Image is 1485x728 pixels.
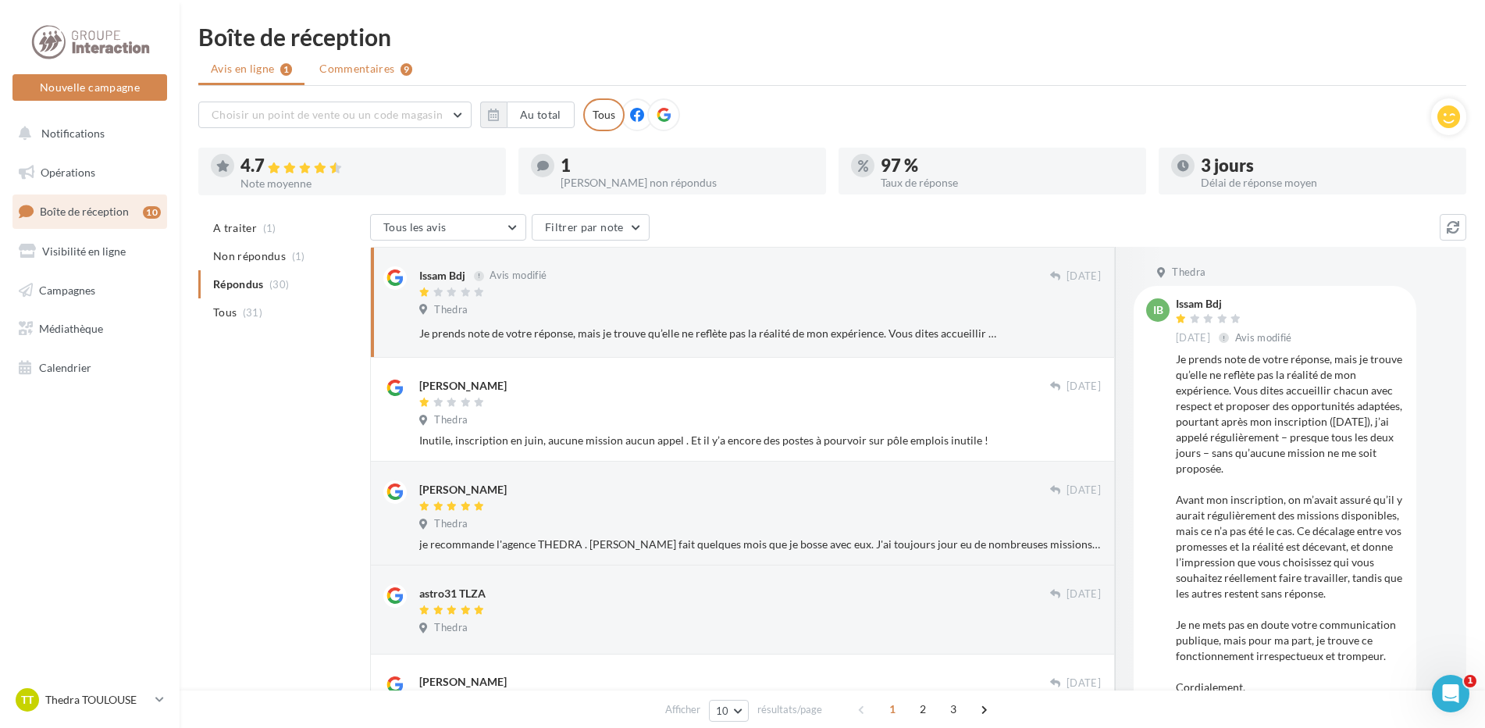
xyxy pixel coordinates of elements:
button: Notifications [9,117,164,150]
span: Thedra [434,621,468,635]
div: 3 jours [1201,157,1454,174]
span: [DATE] [1067,676,1101,691]
span: 10 [716,705,729,717]
div: je recommande l'agence THEDRA . [PERSON_NAME] fait quelques mois que je bosse avec eux. J'ai touj... [419,537,1101,552]
span: Thedra [434,413,468,427]
div: [PERSON_NAME] [419,674,507,690]
div: Note moyenne [240,178,493,189]
span: Tous les avis [383,220,447,234]
a: Boîte de réception10 [9,194,170,228]
div: 1 [561,157,814,174]
span: (1) [292,250,305,262]
span: (1) [263,222,276,234]
a: Campagnes [9,274,170,307]
span: TT [21,692,34,708]
span: [DATE] [1067,587,1101,601]
button: Au total [507,102,575,128]
span: Thedra [434,517,468,531]
span: Notifications [41,127,105,140]
span: A traiter [213,220,257,236]
button: Tous les avis [370,214,526,241]
span: Opérations [41,166,95,179]
span: Avis modifié [490,269,547,282]
span: Visibilité en ligne [42,244,126,258]
a: Opérations [9,156,170,189]
span: Non répondus [213,248,286,264]
span: Thedra [1172,266,1205,280]
span: IB [1153,302,1163,318]
div: 9 [401,63,412,76]
button: Choisir un point de vente ou un code magasin [198,102,472,128]
span: [DATE] [1067,380,1101,394]
span: Médiathèque [39,322,103,335]
span: Avis modifié [1235,331,1292,344]
span: [DATE] [1067,484,1101,498]
span: (31) [243,306,262,319]
button: Au total [480,102,575,128]
button: 10 [709,700,749,722]
span: [DATE] [1176,331,1210,345]
div: Issam Bdj [1176,298,1295,309]
div: 97 % [881,157,1134,174]
span: Choisir un point de vente ou un code magasin [212,108,443,121]
span: Afficher [665,702,700,717]
button: Filtrer par note [532,214,650,241]
p: Thedra TOULOUSE [45,692,149,708]
span: 3 [941,697,966,722]
div: Taux de réponse [881,177,1134,188]
a: Visibilité en ligne [9,235,170,268]
div: Je prends note de votre réponse, mais je trouve qu’elle ne reflète pas la réalité de mon expérien... [1176,352,1404,695]
span: résultats/page [757,702,822,717]
div: Je prends note de votre réponse, mais je trouve qu’elle ne reflète pas la réalité de mon expérien... [419,326,999,341]
button: Nouvelle campagne [12,74,167,101]
span: Thedra [434,303,468,317]
iframe: Intercom live chat [1432,675,1469,712]
div: [PERSON_NAME] [419,482,507,498]
div: astro31 TLZA [419,586,486,601]
div: Inutile, inscription en juin, aucune mission aucun appel . Et il y’a encore des postes à pourvoir... [419,433,1101,448]
span: 2 [910,697,935,722]
span: 1 [880,697,905,722]
div: 10 [143,206,161,219]
a: TT Thedra TOULOUSE [12,685,167,715]
div: Issam Bdj [419,268,465,284]
div: Tous [583,98,625,131]
span: [DATE] [1067,269,1101,284]
span: Commentaires [319,61,394,77]
div: 4.7 [240,157,493,175]
div: Boîte de réception [198,25,1466,48]
span: Boîte de réception [40,205,129,218]
div: [PERSON_NAME] non répondus [561,177,814,188]
div: [PERSON_NAME] [419,378,507,394]
span: 1 [1464,675,1476,687]
a: Médiathèque [9,312,170,345]
div: Délai de réponse moyen [1201,177,1454,188]
span: Calendrier [39,361,91,374]
span: Campagnes [39,283,95,296]
span: Tous [213,305,237,320]
a: Calendrier [9,352,170,384]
